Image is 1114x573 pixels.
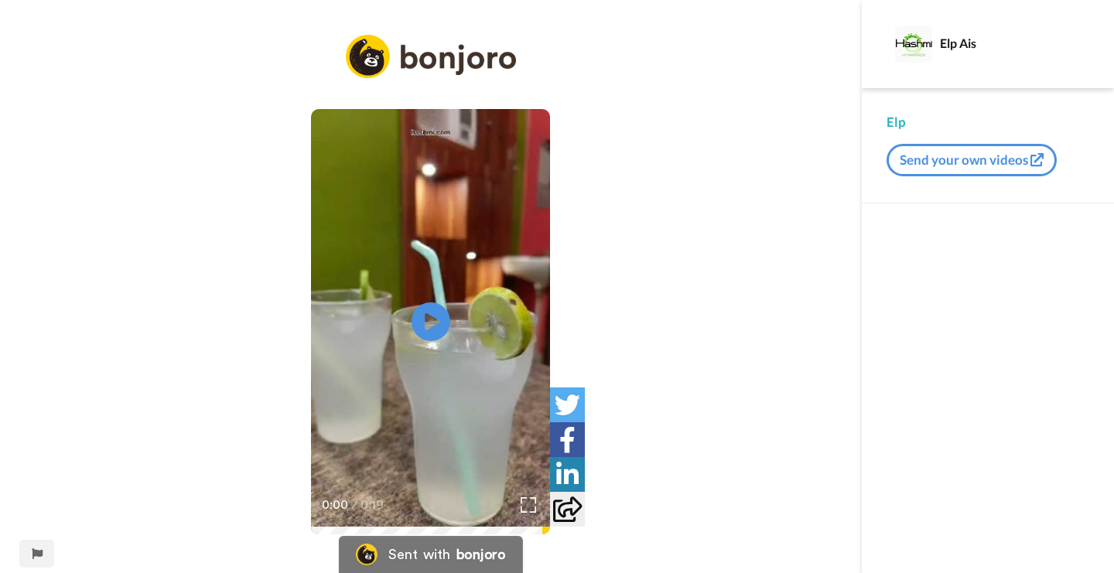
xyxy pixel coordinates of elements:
span: 0:19 [361,496,388,514]
img: Full screen [521,497,536,513]
span: 0:00 [322,496,349,514]
button: Send your own videos [887,144,1057,176]
img: Profile Image [895,26,932,63]
div: bonjoro [456,547,506,561]
div: Elp Ais [940,36,1088,50]
span: / [352,496,357,514]
a: Bonjoro LogoSent withbonjoro [339,536,523,573]
img: Bonjoro Logo [356,544,378,565]
div: Elp [887,113,1089,131]
img: logo_full.png [346,35,516,79]
div: Sent with [388,547,450,561]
